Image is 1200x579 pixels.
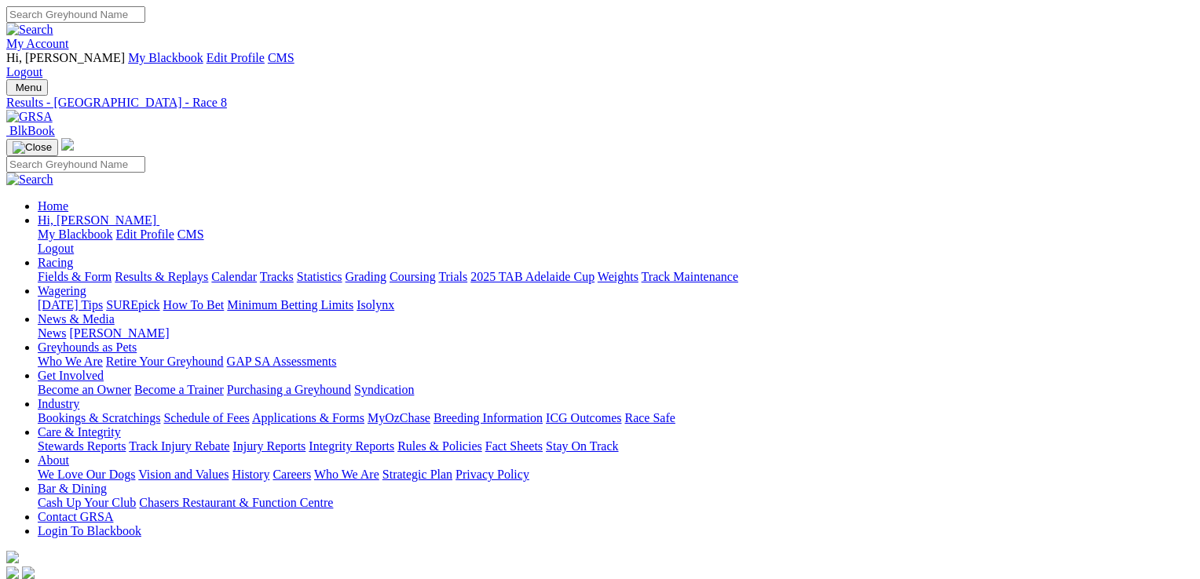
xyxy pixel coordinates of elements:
a: Fact Sheets [485,439,543,453]
a: About [38,453,69,467]
a: Minimum Betting Limits [227,298,353,311]
a: Racing [38,256,73,269]
img: logo-grsa-white.png [6,551,19,563]
a: Contact GRSA [38,510,113,523]
a: Home [38,199,68,213]
a: MyOzChase [368,411,430,424]
a: GAP SA Assessments [227,355,337,368]
div: News & Media [38,326,1182,340]
a: How To Bet [163,298,225,311]
a: Track Injury Rebate [129,439,229,453]
a: News [38,326,66,340]
a: Bookings & Scratchings [38,411,160,424]
a: Statistics [297,270,342,283]
a: ICG Outcomes [546,411,621,424]
a: Wagering [38,284,86,297]
a: Industry [38,397,79,410]
a: Syndication [354,383,414,396]
a: Stewards Reports [38,439,126,453]
a: Edit Profile [207,51,265,64]
a: Injury Reports [232,439,305,453]
a: Login To Blackbook [38,524,141,537]
span: BlkBook [9,124,55,137]
a: Calendar [211,270,257,283]
a: Who We Are [38,355,103,368]
a: Vision and Values [138,468,229,481]
a: CMS [268,51,295,64]
span: Hi, [PERSON_NAME] [6,51,125,64]
input: Search [6,156,145,173]
a: Get Involved [38,369,104,382]
a: BlkBook [6,124,55,137]
a: Care & Integrity [38,425,121,439]
a: Become an Owner [38,383,131,396]
div: Industry [38,411,1182,425]
div: Get Involved [38,383,1182,397]
a: Rules & Policies [397,439,482,453]
a: Results - [GEOGRAPHIC_DATA] - Race 8 [6,96,1182,110]
a: Logout [38,242,74,255]
div: Racing [38,270,1182,284]
input: Search [6,6,145,23]
button: Toggle navigation [6,139,58,156]
a: Weights [598,270,638,283]
a: Logout [6,65,42,78]
div: Greyhounds as Pets [38,355,1182,369]
a: SUREpick [106,298,159,311]
a: Applications & Forms [252,411,364,424]
a: Breeding Information [434,411,543,424]
div: Hi, [PERSON_NAME] [38,228,1182,256]
a: Grading [346,270,386,283]
a: My Account [6,37,69,50]
div: Care & Integrity [38,439,1182,453]
a: News & Media [38,312,115,326]
button: Toggle navigation [6,79,48,96]
a: My Blackbook [128,51,203,64]
a: [DATE] Tips [38,298,103,311]
a: Careers [273,468,311,481]
a: Schedule of Fees [163,411,249,424]
a: We Love Our Dogs [38,468,135,481]
div: About [38,468,1182,482]
a: My Blackbook [38,228,113,241]
a: Tracks [260,270,294,283]
a: Become a Trainer [134,383,224,396]
a: Trials [438,270,467,283]
img: Close [13,141,52,154]
img: GRSA [6,110,53,124]
a: Greyhounds as Pets [38,340,137,354]
a: Isolynx [357,298,394,311]
img: Search [6,173,53,187]
a: Stay On Track [546,439,618,453]
a: Who We Are [314,468,379,481]
a: Results & Replays [115,270,208,283]
a: Edit Profile [116,228,174,241]
a: 2025 TAB Adelaide Cup [470,270,595,283]
a: Cash Up Your Club [38,496,136,509]
div: Bar & Dining [38,496,1182,510]
a: Chasers Restaurant & Function Centre [139,496,333,509]
a: Coursing [390,270,436,283]
a: Race Safe [624,411,675,424]
img: Search [6,23,53,37]
a: Hi, [PERSON_NAME] [38,213,159,227]
a: [PERSON_NAME] [69,326,169,340]
a: Retire Your Greyhound [106,355,224,368]
a: History [232,468,269,481]
span: Menu [16,82,42,93]
img: logo-grsa-white.png [61,138,74,151]
img: facebook.svg [6,566,19,579]
a: Strategic Plan [382,468,452,481]
a: Privacy Policy [455,468,529,481]
a: CMS [177,228,204,241]
a: Integrity Reports [309,439,394,453]
a: Purchasing a Greyhound [227,383,351,396]
a: Track Maintenance [642,270,738,283]
div: My Account [6,51,1182,79]
img: twitter.svg [22,566,35,579]
span: Hi, [PERSON_NAME] [38,213,156,227]
a: Fields & Form [38,270,112,283]
div: Wagering [38,298,1182,312]
a: Bar & Dining [38,482,107,495]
